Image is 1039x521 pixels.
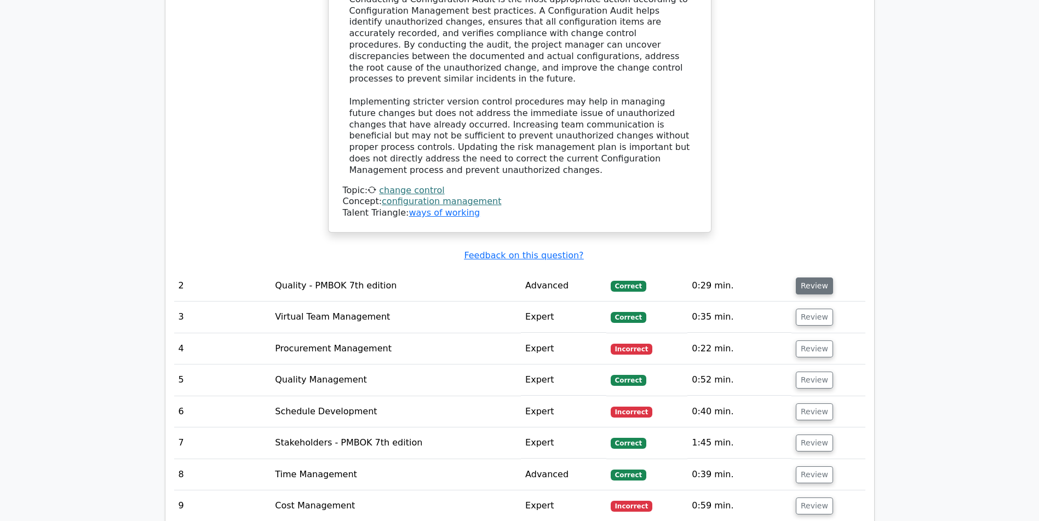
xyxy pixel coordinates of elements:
[796,340,833,357] button: Review
[271,459,521,490] td: Time Management
[611,501,653,512] span: Incorrect
[521,459,606,490] td: Advanced
[271,364,521,396] td: Quality Management
[174,364,271,396] td: 5
[687,364,791,396] td: 0:52 min.
[271,396,521,427] td: Schedule Development
[521,364,606,396] td: Expert
[687,333,791,364] td: 0:22 min.
[174,302,271,333] td: 3
[611,470,646,481] span: Correct
[174,396,271,427] td: 6
[271,427,521,459] td: Stakeholders - PMBOK 7th edition
[687,270,791,302] td: 0:29 min.
[611,438,646,449] span: Correct
[271,270,521,302] td: Quality - PMBOK 7th edition
[611,375,646,386] span: Correct
[611,407,653,418] span: Incorrect
[687,459,791,490] td: 0:39 min.
[687,302,791,333] td: 0:35 min.
[382,196,501,206] a: configuration management
[521,396,606,427] td: Expert
[611,281,646,292] span: Correct
[174,427,271,459] td: 7
[343,185,697,196] div: Topic:
[611,344,653,355] span: Incorrect
[271,333,521,364] td: Procurement Management
[174,333,271,364] td: 4
[796,466,833,483] button: Review
[687,396,791,427] td: 0:40 min.
[611,312,646,323] span: Correct
[521,270,606,302] td: Advanced
[271,302,521,333] td: Virtual Team Management
[174,270,271,302] td: 2
[796,403,833,420] button: Review
[343,196,697,207] div: Concept:
[796,372,833,389] button: Review
[343,185,697,219] div: Talent Triangle:
[174,459,271,490] td: 8
[796,435,833,451] button: Review
[464,250,583,260] a: Feedback on this question?
[796,277,833,294] button: Review
[687,427,791,459] td: 1:45 min.
[409,207,480,218] a: ways of working
[521,333,606,364] td: Expert
[796,497,833,514] button: Review
[521,302,606,333] td: Expert
[521,427,606,459] td: Expert
[796,309,833,326] button: Review
[379,185,444,195] a: change control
